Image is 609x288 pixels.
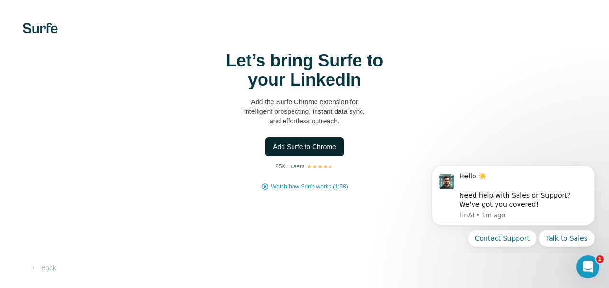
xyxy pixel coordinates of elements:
span: 1 [596,255,604,263]
iframe: Intercom notifications message [417,158,609,253]
h1: Let’s bring Surfe to your LinkedIn [209,51,400,89]
p: 25K+ users [275,162,304,171]
img: Rating Stars [306,164,334,169]
img: Surfe's logo [23,23,58,33]
button: Watch how Surfe works (1:58) [271,182,348,191]
span: Add Surfe to Chrome [273,142,336,152]
iframe: Intercom live chat [576,255,599,278]
p: Add the Surfe Chrome extension for intelligent prospecting, instant data sync, and effortless out... [209,97,400,126]
button: Back [23,259,63,277]
button: Add Surfe to Chrome [265,137,344,156]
